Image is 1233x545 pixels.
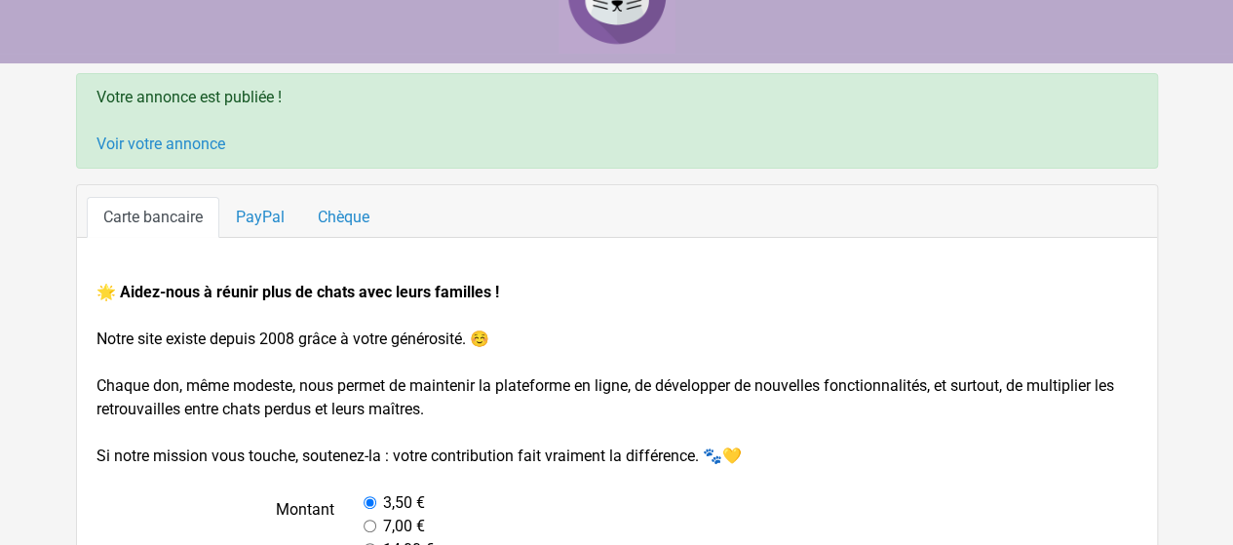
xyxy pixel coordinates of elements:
[383,515,425,538] label: 7,00 €
[301,197,386,238] a: Chèque
[96,135,225,153] a: Voir votre annonce
[76,73,1158,169] div: Votre annonce est publiée !
[383,491,425,515] label: 3,50 €
[219,197,301,238] a: PayPal
[87,197,219,238] a: Carte bancaire
[96,283,499,301] strong: 🌟 Aidez-nous à réunir plus de chats avec leurs familles !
